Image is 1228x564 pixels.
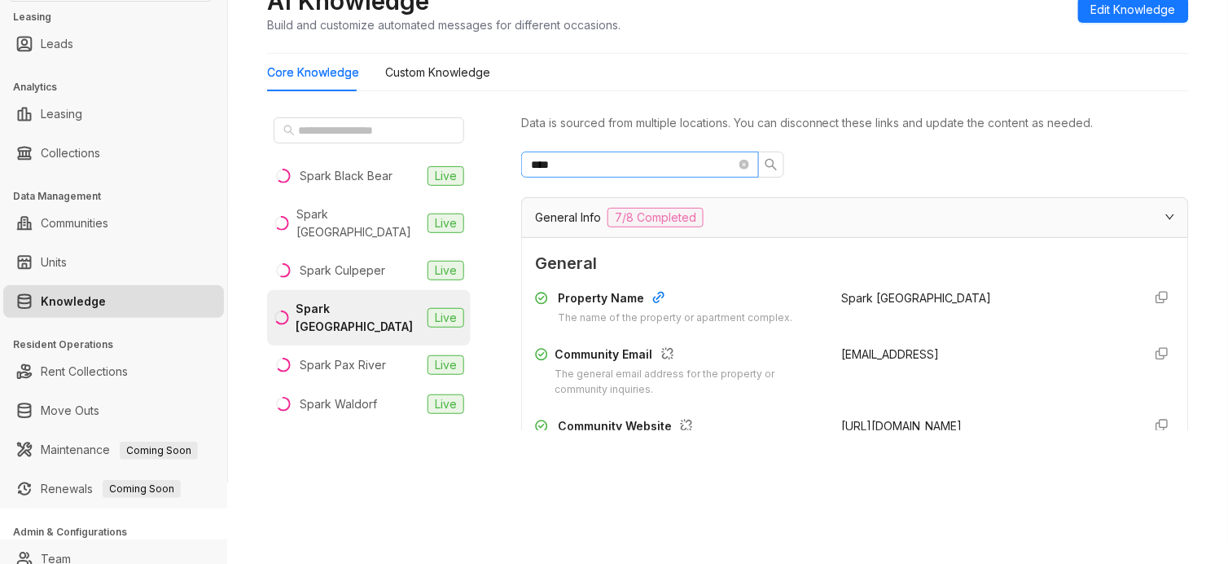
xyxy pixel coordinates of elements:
[300,262,385,280] div: Spark Culpeper
[41,355,128,388] a: Rent Collections
[283,125,295,136] span: search
[41,98,82,130] a: Leasing
[535,251,1175,276] span: General
[739,160,749,170] span: close-circle
[3,98,224,130] li: Leasing
[3,246,224,279] li: Units
[41,285,106,318] a: Knowledge
[13,337,227,352] h3: Resident Operations
[267,64,359,82] div: Core Knowledge
[13,80,227,95] h3: Analytics
[120,442,198,460] span: Coming Soon
[765,158,778,171] span: search
[13,525,227,540] h3: Admin & Configurations
[3,355,224,388] li: Rent Collections
[3,434,224,466] li: Maintenance
[3,28,224,60] li: Leads
[300,167,393,185] div: Spark Black Bear
[428,261,464,280] span: Live
[41,246,67,279] a: Units
[296,300,421,336] div: Spark [GEOGRAPHIC_DATA]
[558,311,792,326] div: The name of the property or apartment complex.
[842,419,963,433] span: [URL][DOMAIN_NAME]
[41,28,73,60] a: Leads
[1165,212,1175,222] span: expanded
[607,208,704,227] span: 7/8 Completed
[555,346,822,367] div: Community Email
[521,114,1189,132] div: Data is sourced from multiple locations. You can disconnect these links and update the content as...
[428,166,464,186] span: Live
[842,291,992,305] span: Spark [GEOGRAPHIC_DATA]
[555,367,822,398] div: The general email address for the property or community inquiries.
[428,355,464,375] span: Live
[13,10,227,24] h3: Leasing
[3,207,224,240] li: Communities
[428,308,464,328] span: Live
[3,394,224,427] li: Move Outs
[535,209,601,227] span: General Info
[41,207,108,240] a: Communities
[1091,1,1176,19] span: Edit Knowledge
[13,189,227,204] h3: Data Management
[300,356,386,374] div: Spark Pax River
[3,473,224,505] li: Renewals
[300,395,377,413] div: Spark Waldorf
[385,64,490,82] div: Custom Knowledge
[296,205,421,241] div: Spark [GEOGRAPHIC_DATA]
[842,347,940,361] span: [EMAIL_ADDRESS]
[41,473,181,505] a: RenewalsComing Soon
[558,417,809,438] div: Community Website
[3,285,224,318] li: Knowledge
[522,198,1188,237] div: General Info7/8 Completed
[41,137,100,170] a: Collections
[428,214,464,233] span: Live
[558,289,792,311] div: Property Name
[103,480,181,498] span: Coming Soon
[3,137,224,170] li: Collections
[41,394,99,427] a: Move Outs
[428,394,464,414] span: Live
[267,16,621,33] div: Build and customize automated messages for different occasions.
